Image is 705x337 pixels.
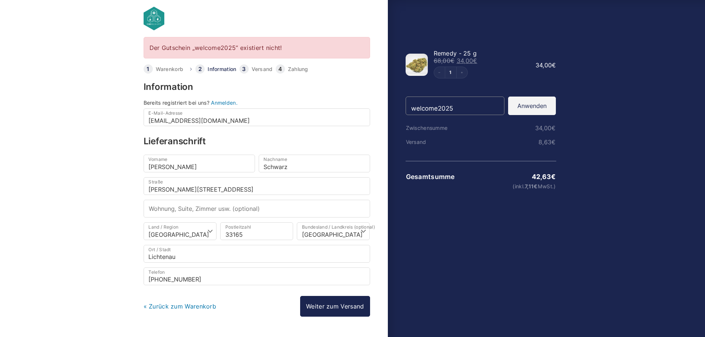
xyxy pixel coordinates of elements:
[406,125,456,131] th: Zwischensumme
[551,124,555,132] span: €
[144,245,370,263] input: Ort / Stadt
[450,57,454,64] span: €
[434,67,445,78] button: Decrement
[150,43,364,53] div: Der Gutschein „welcome2025“ existiert nicht!
[220,222,293,240] input: Postleitzahl
[434,50,477,57] span: Remedy - 25 g
[144,155,255,172] input: Vorname
[551,173,555,181] span: €
[144,303,216,310] a: « Zurück zum Warenkorb
[144,137,370,146] h3: Lieferanschrift
[211,100,238,106] a: Anmelden.
[144,82,370,91] h3: Information
[406,97,505,115] input: Rabatt-Code eingeben
[508,97,556,115] button: Anwenden
[473,57,477,64] span: €
[300,296,370,317] a: Weiter zum Versand
[144,200,370,218] input: Wohnung, Suite, Zimmer usw. (optional)
[532,173,556,181] bdi: 42,63
[208,67,236,72] a: Information
[457,57,477,64] bdi: 34,00
[144,100,209,106] span: Bereits registriert bei uns?
[259,155,370,172] input: Nachname
[456,67,467,78] button: Increment
[156,67,184,72] a: Warenkorb
[144,267,370,285] input: Telefon
[456,184,555,189] small: (inkl. MwSt.)
[552,61,556,69] span: €
[538,138,556,146] bdi: 8,63
[445,70,456,75] a: Edit
[434,57,455,64] bdi: 68,00
[525,183,538,189] span: 7,11
[535,124,556,132] bdi: 34,00
[406,139,456,145] th: Versand
[406,173,456,181] th: Gesamtsumme
[536,61,556,69] bdi: 34,00
[144,177,370,195] input: Straße
[288,67,308,72] a: Zahlung
[144,108,370,126] input: E-Mail-Adresse
[551,138,555,146] span: €
[534,183,537,189] span: €
[252,67,273,72] a: Versand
